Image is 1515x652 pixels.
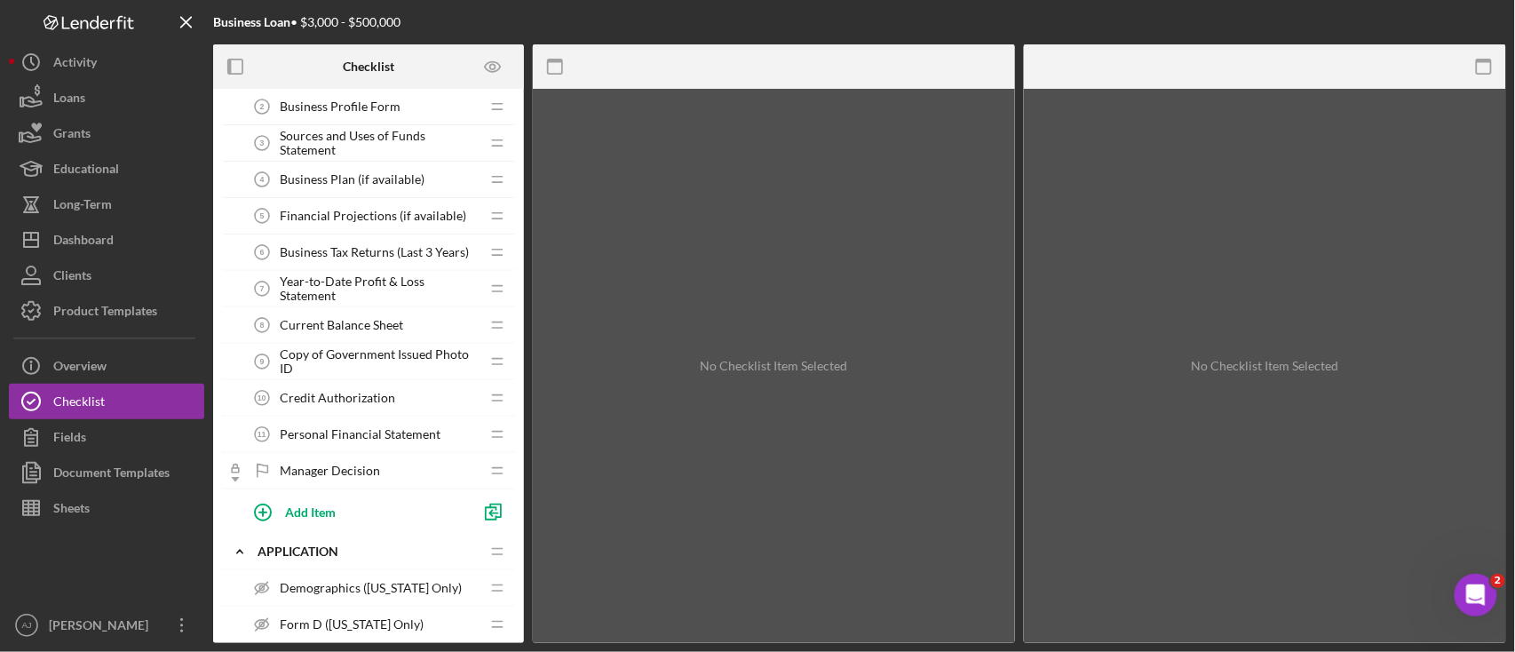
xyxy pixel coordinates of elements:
div: Long-Term [53,187,112,227]
tspan: 4 [260,175,265,184]
tspan: 10 [258,394,266,402]
iframe: Intercom live chat [1455,574,1497,616]
button: Dashboard [9,222,204,258]
button: Grants [9,115,204,151]
button: Fields [9,419,204,455]
text: AJ [21,621,31,631]
tspan: 7 [260,284,265,293]
div: Product Templates [53,293,157,333]
div: Clients [53,258,91,298]
div: Document Templates [53,455,170,495]
div: Sheets [53,490,90,530]
button: Clients [9,258,204,293]
button: Overview [9,348,204,384]
tspan: 3 [260,139,265,147]
tspan: 6 [260,248,265,257]
div: Educational [53,151,119,191]
button: Checklist [9,384,204,419]
button: Product Templates [9,293,204,329]
span: Form D ([US_STATE] Only) [280,617,424,632]
div: Checklist [53,384,105,424]
span: Credit Authorization [280,391,395,405]
tspan: 2 [260,102,265,111]
div: Grants [53,115,91,155]
div: No Checklist Item Selected [1192,359,1339,373]
button: Sheets [9,490,204,526]
span: Financial Projections (if available) [280,209,466,223]
span: Demographics ([US_STATE] Only) [280,581,462,595]
button: Preview as [473,47,513,87]
button: Add Item [240,494,471,529]
b: Business Loan [213,14,290,29]
span: Copy of Government Issued Photo ID [280,347,480,376]
tspan: 11 [258,430,266,439]
button: Document Templates [9,455,204,490]
button: Activity [9,44,204,80]
div: • $3,000 - $500,000 [213,15,401,29]
div: [PERSON_NAME] [44,608,160,648]
tspan: 5 [260,211,265,220]
button: Loans [9,80,204,115]
span: Business Profile Form [280,99,401,114]
span: 2 [1491,574,1505,588]
div: Overview [53,348,107,388]
div: Activity [53,44,97,84]
button: Long-Term [9,187,204,222]
span: Current Balance Sheet [280,318,403,332]
button: Educational [9,151,204,187]
div: Application [258,545,480,559]
div: Dashboard [53,222,114,262]
button: AJ[PERSON_NAME] [9,608,204,643]
span: Business Tax Returns (Last 3 Years) [280,245,469,259]
div: Fields [53,419,86,459]
span: Manager Decision [280,464,380,478]
b: Checklist [343,60,394,74]
span: Sources and Uses of Funds Statement [280,129,480,157]
tspan: 9 [260,357,265,366]
div: Loans [53,80,85,120]
tspan: 8 [260,321,265,330]
span: Personal Financial Statement [280,427,440,441]
div: No Checklist Item Selected [701,359,848,373]
span: Business Plan (if available) [280,172,424,187]
div: Add Item [285,495,336,529]
span: Year-to-Date Profit & Loss Statement [280,274,480,303]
